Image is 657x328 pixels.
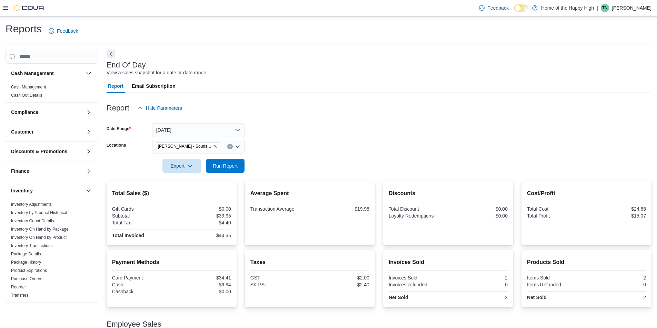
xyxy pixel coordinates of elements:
[597,4,598,12] p: |
[84,187,93,195] button: Inventory
[6,83,98,102] div: Cash Management
[11,85,46,89] a: Cash Management
[173,206,231,212] div: $0.00
[527,189,646,198] h2: Cost/Profit
[107,50,115,58] button: Next
[173,289,231,294] div: $0.00
[235,144,240,149] button: Open list of options
[11,210,67,215] span: Inventory by Product Historical
[487,4,508,11] span: Feedback
[527,258,646,266] h2: Products Sold
[57,28,78,34] span: Feedback
[112,233,144,238] strong: Total Invoiced
[389,275,447,281] div: Invoices Sold
[158,143,212,150] span: [PERSON_NAME] - Souris Avenue - Fire & Flower
[6,22,42,36] h1: Reports
[527,206,585,212] div: Total Cost
[11,285,26,289] a: Reorder
[588,275,646,281] div: 2
[476,1,511,15] a: Feedback
[11,235,67,240] a: Inventory On Hand by Product
[449,275,508,281] div: 2
[146,105,182,112] span: Hide Parameters
[84,108,93,116] button: Compliance
[107,69,208,76] div: View a sales snapshot for a date or date range.
[588,213,646,219] div: $15.07
[588,295,646,300] div: 2
[11,235,67,240] span: Inventory On Hand by Product
[135,101,185,115] button: Hide Parameters
[107,61,146,69] h3: End Of Day
[11,243,53,248] a: Inventory Transactions
[11,210,67,215] a: Inventory by Product Historical
[11,187,33,194] h3: Inventory
[11,276,42,282] span: Purchase Orders
[107,126,131,131] label: Date Range
[250,189,369,198] h2: Average Spent
[11,93,42,98] span: Cash Out Details
[11,109,83,116] button: Compliance
[527,295,547,300] strong: Net Sold
[389,206,447,212] div: Total Discount
[173,275,231,281] div: $34.41
[250,275,309,281] div: GST
[449,206,508,212] div: $0.00
[11,84,46,90] span: Cash Management
[11,202,52,207] a: Inventory Adjustments
[46,24,81,38] a: Feedback
[112,213,170,219] div: Subtotal
[84,167,93,175] button: Finance
[11,243,53,248] span: Inventory Transactions
[112,282,170,287] div: Cash
[11,219,54,223] a: Inventory Count Details
[11,251,41,257] span: Package Details
[389,282,447,287] div: InvoicesRefunded
[112,189,231,198] h2: Total Sales ($)
[612,4,651,12] p: [PERSON_NAME]
[602,4,608,12] span: TN
[213,162,238,169] span: Run Report
[173,282,231,287] div: $9.94
[11,276,42,281] a: Purchase Orders
[11,227,69,232] a: Inventory On Hand by Package
[11,309,28,316] h3: Loyalty
[11,128,83,135] button: Customer
[601,4,609,12] div: Tammy Neff
[389,258,508,266] h2: Invoices Sold
[11,109,38,116] h3: Compliance
[11,260,41,265] a: Package History
[311,206,369,212] div: $19.98
[588,282,646,287] div: 0
[173,220,231,225] div: $4.40
[11,168,29,174] h3: Finance
[389,213,447,219] div: Loyalty Redemptions
[11,293,28,298] a: Transfers
[11,148,67,155] h3: Discounts & Promotions
[527,275,585,281] div: Items Sold
[311,275,369,281] div: $2.00
[449,295,508,300] div: 2
[311,282,369,287] div: $2.40
[107,104,129,112] h3: Report
[227,144,233,149] button: Clear input
[250,258,369,266] h2: Taxes
[173,233,231,238] div: $44.35
[527,213,585,219] div: Total Profit
[11,128,33,135] h3: Customer
[206,159,245,173] button: Run Report
[84,69,93,77] button: Cash Management
[250,282,309,287] div: SK PST
[84,128,93,136] button: Customer
[155,142,220,150] span: Estevan - Souris Avenue - Fire & Flower
[389,189,508,198] h2: Discounts
[11,268,47,273] a: Product Expirations
[11,309,83,316] button: Loyalty
[588,206,646,212] div: $24.88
